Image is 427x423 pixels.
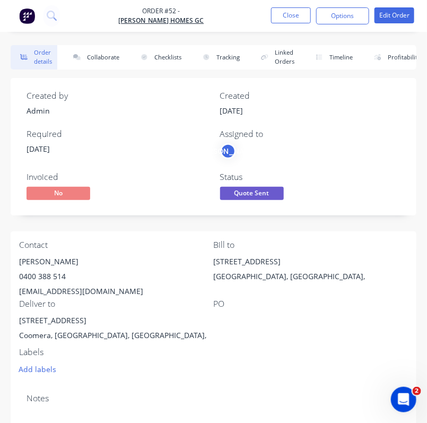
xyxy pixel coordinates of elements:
button: [PERSON_NAME] [220,143,236,159]
button: Checklists [131,45,187,70]
div: 0400 388 514 [19,269,214,284]
div: Admin [27,105,207,116]
span: 2 [413,387,421,395]
button: Close [271,7,311,23]
span: Order #52 - [119,6,204,16]
div: Deliver to [19,299,214,309]
button: Tracking [193,45,245,70]
div: [STREET_ADDRESS] [19,313,214,328]
div: [STREET_ADDRESS] [214,254,408,269]
button: Add labels [13,362,62,376]
div: [PERSON_NAME]0400 388 514[EMAIL_ADDRESS][DOMAIN_NAME] [19,254,214,299]
div: [PERSON_NAME] [19,254,214,269]
span: [DATE] [27,144,50,154]
div: Coomera, [GEOGRAPHIC_DATA], [GEOGRAPHIC_DATA], [19,328,214,343]
div: Required [27,129,207,139]
img: Factory [19,8,35,24]
div: PO [214,299,408,309]
div: Created [220,91,401,101]
div: Invoiced [27,172,207,182]
div: Status [220,172,401,182]
span: No [27,187,90,200]
div: Bill to [214,240,408,250]
div: Labels [19,347,214,357]
div: Assigned to [220,129,401,139]
span: Quote Sent [220,187,284,200]
div: [EMAIL_ADDRESS][DOMAIN_NAME] [19,284,214,299]
a: [PERSON_NAME] Homes GC [119,16,204,25]
div: [GEOGRAPHIC_DATA], [GEOGRAPHIC_DATA], [214,269,408,284]
button: Options [316,7,369,24]
button: Profitability [364,45,426,70]
button: Collaborate [64,45,125,70]
button: Order details [11,45,57,70]
button: Timeline [306,45,358,70]
iframe: Intercom live chat [391,387,416,412]
div: [STREET_ADDRESS][GEOGRAPHIC_DATA], [GEOGRAPHIC_DATA], [214,254,408,288]
button: Quote Sent [220,187,284,203]
button: Edit Order [374,7,414,23]
div: [STREET_ADDRESS]Coomera, [GEOGRAPHIC_DATA], [GEOGRAPHIC_DATA], [19,313,214,347]
div: Contact [19,240,214,250]
div: Notes [27,393,400,403]
span: [DATE] [220,106,243,116]
div: Created by [27,91,207,101]
button: Linked Orders [251,45,300,70]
